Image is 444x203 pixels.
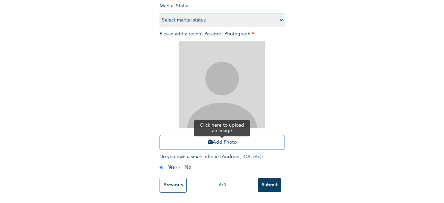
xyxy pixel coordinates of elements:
img: Crop [179,41,265,128]
div: 4 / 4 [187,181,258,189]
span: Please add a recent Passport Photograph [160,32,284,153]
span: Do you own a smart-phone (Android, iOS, etc) : Yes No [160,154,263,170]
input: Previous [160,178,187,193]
input: Submit [258,178,281,192]
button: Add Photo [160,135,284,150]
span: Marital Status : [160,3,284,23]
